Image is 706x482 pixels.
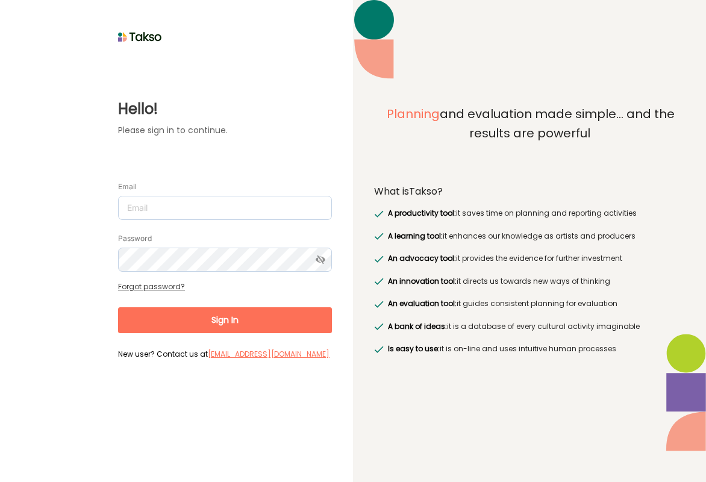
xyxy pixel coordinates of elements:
[118,307,332,333] button: Sign In
[388,321,447,331] span: A bank of ideas:
[388,253,456,263] span: An advocacy tool:
[118,98,332,120] label: Hello!
[388,343,440,354] span: Is easy to use:
[388,298,457,308] span: An evaluation tool:
[374,323,384,330] img: greenRight
[118,28,162,46] img: taksoLoginLogo
[386,343,616,355] label: it is on-line and uses intuitive human processes
[386,207,637,219] label: it saves time on planning and reporting activities
[386,230,636,242] label: it enhances our knowledge as artists and producers
[388,231,443,241] span: A learning tool:
[386,252,622,264] label: it provides the evidence for further investment
[386,275,610,287] label: it directs us towards new ways of thinking
[118,234,152,243] label: Password
[374,233,384,240] img: greenRight
[374,346,384,353] img: greenRight
[374,105,685,170] label: and evaluation made simple... and the results are powerful
[374,210,384,218] img: greenRight
[386,298,617,310] label: it guides consistent planning for evaluation
[118,281,185,292] a: Forgot password?
[208,349,330,359] a: [EMAIL_ADDRESS][DOMAIN_NAME]
[387,105,440,122] span: Planning
[118,348,332,359] label: New user? Contact us at
[409,184,443,198] span: Takso?
[208,348,330,360] label: [EMAIL_ADDRESS][DOMAIN_NAME]
[374,301,384,308] img: greenRight
[118,182,137,192] label: Email
[374,186,443,198] label: What is
[118,124,332,137] label: Please sign in to continue.
[118,196,332,220] input: Email
[388,208,456,218] span: A productivity tool:
[386,321,640,333] label: it is a database of every cultural activity imaginable
[374,278,384,285] img: greenRight
[374,255,384,263] img: greenRight
[388,276,457,286] span: An innovation tool:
